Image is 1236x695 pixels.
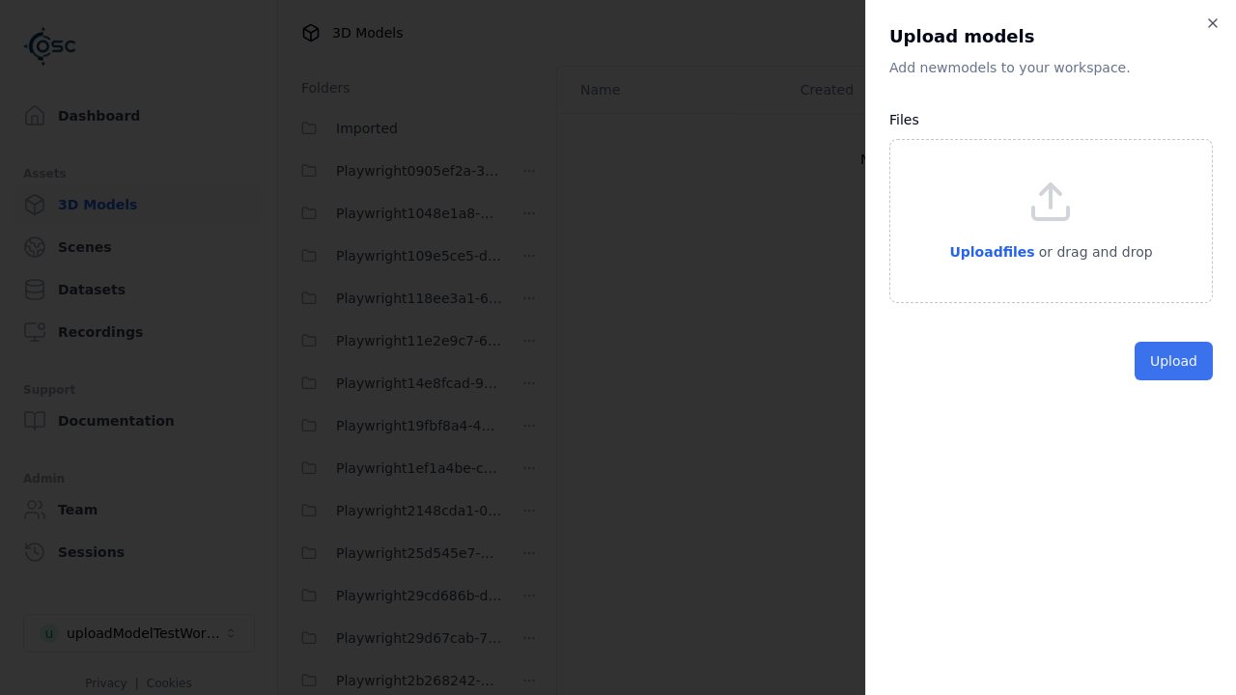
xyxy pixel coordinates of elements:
[1135,342,1213,380] button: Upload
[889,58,1213,77] p: Add new model s to your workspace.
[889,112,919,127] label: Files
[1035,240,1153,264] p: or drag and drop
[949,244,1034,260] span: Upload files
[889,23,1213,50] h2: Upload models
